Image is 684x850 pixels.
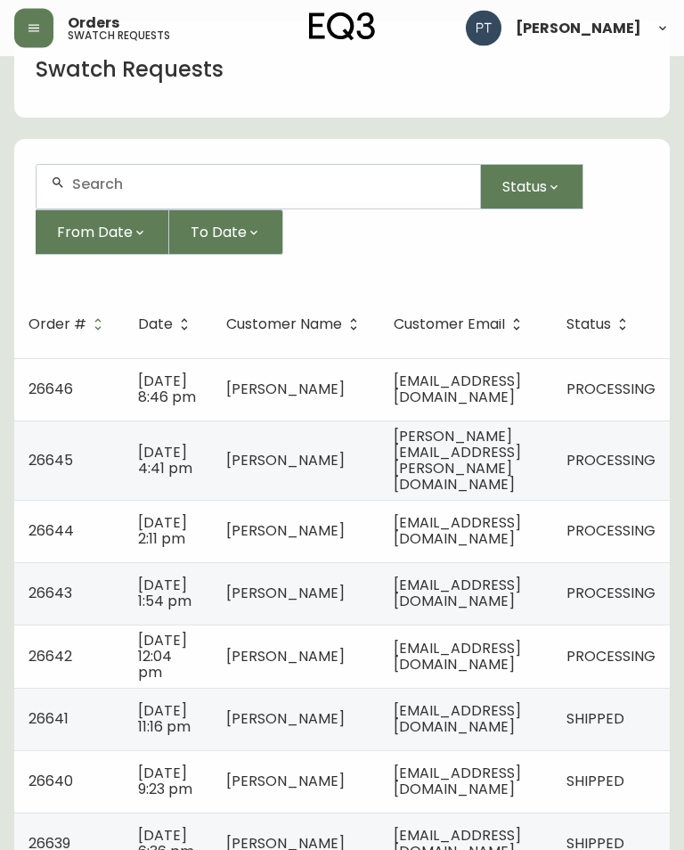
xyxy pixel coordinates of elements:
[394,317,528,333] span: Customer Email
[466,11,501,46] img: 986dcd8e1aab7847125929f325458823
[28,647,72,667] span: 26642
[68,30,170,41] h5: swatch requests
[191,222,247,244] span: To Date
[226,317,365,333] span: Customer Name
[309,12,375,41] img: logo
[566,772,624,792] span: SHIPPED
[226,772,345,792] span: [PERSON_NAME]
[138,631,187,683] span: [DATE] 12:04 pm
[394,701,521,738] span: [EMAIL_ADDRESS][DOMAIN_NAME]
[28,584,72,604] span: 26643
[394,320,505,331] span: Customer Email
[138,317,196,333] span: Date
[566,584,655,604] span: PROCESSING
[28,380,73,400] span: 26646
[566,709,624,730] span: SHIPPED
[138,320,173,331] span: Date
[28,320,86,331] span: Order #
[566,380,655,400] span: PROCESSING
[138,372,196,408] span: [DATE] 8:46 pm
[566,521,655,542] span: PROCESSING
[516,21,641,36] span: [PERSON_NAME]
[566,317,634,333] span: Status
[226,647,345,667] span: [PERSON_NAME]
[566,320,611,331] span: Status
[138,701,191,738] span: [DATE] 11:16 pm
[226,709,345,730] span: [PERSON_NAME]
[394,639,521,675] span: [EMAIL_ADDRESS][DOMAIN_NAME]
[28,317,110,333] span: Order #
[138,513,187,550] span: [DATE] 2:11 pm
[138,443,192,479] span: [DATE] 4:41 pm
[394,513,521,550] span: [EMAIL_ADDRESS][DOMAIN_NAME]
[138,764,192,800] span: [DATE] 9:23 pm
[226,521,345,542] span: [PERSON_NAME]
[566,647,655,667] span: PROCESSING
[36,210,169,256] button: From Date
[138,576,191,612] span: [DATE] 1:54 pm
[36,55,224,86] h1: Swatch Requests
[502,176,547,199] span: Status
[394,764,521,800] span: [EMAIL_ADDRESS][DOMAIN_NAME]
[169,210,283,256] button: To Date
[481,165,583,210] button: Status
[28,709,69,730] span: 26641
[28,521,74,542] span: 26644
[68,16,119,30] span: Orders
[226,584,345,604] span: [PERSON_NAME]
[394,372,521,408] span: [EMAIL_ADDRESS][DOMAIN_NAME]
[226,380,345,400] span: [PERSON_NAME]
[72,176,466,193] input: Search
[28,451,73,471] span: 26645
[566,451,655,471] span: PROCESSING
[57,222,133,244] span: From Date
[28,772,73,792] span: 26640
[226,451,345,471] span: [PERSON_NAME]
[394,427,521,495] span: [PERSON_NAME][EMAIL_ADDRESS][PERSON_NAME][DOMAIN_NAME]
[394,576,521,612] span: [EMAIL_ADDRESS][DOMAIN_NAME]
[226,320,342,331] span: Customer Name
